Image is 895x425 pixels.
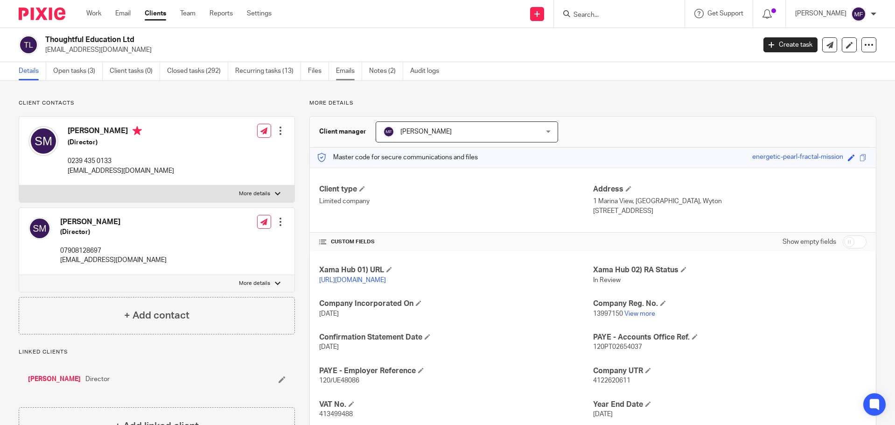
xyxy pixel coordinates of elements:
h4: Company UTR [593,366,867,376]
h4: Xama Hub 01) URL [319,265,593,275]
p: [EMAIL_ADDRESS][DOMAIN_NAME] [68,166,174,176]
p: [EMAIL_ADDRESS][DOMAIN_NAME] [60,255,167,265]
h4: VAT No. [319,400,593,410]
p: More details [309,99,876,107]
span: Get Support [707,10,743,17]
a: Recurring tasks (13) [235,62,301,80]
h4: Confirmation Statement Date [319,333,593,342]
span: In Review [593,277,621,283]
h4: PAYE - Employer Reference [319,366,593,376]
h5: (Director) [68,138,174,147]
p: Client contacts [19,99,295,107]
a: Clients [145,9,166,18]
a: Work [86,9,101,18]
a: [PERSON_NAME] [28,375,81,384]
span: 13997150 [593,311,623,317]
p: Limited company [319,197,593,206]
span: [DATE] [319,344,339,350]
img: Pixie [19,7,65,20]
label: Show empty fields [783,237,836,247]
a: Reports [210,9,233,18]
a: Team [180,9,196,18]
img: svg%3E [28,126,58,156]
span: 120/UE48086 [319,377,359,384]
h4: [PERSON_NAME] [60,217,167,227]
img: svg%3E [851,7,866,21]
a: Notes (2) [369,62,403,80]
span: [DATE] [593,411,613,418]
h4: + Add contact [124,308,189,323]
img: svg%3E [19,35,38,55]
h2: Thoughtful Education Ltd [45,35,608,45]
p: [STREET_ADDRESS] [593,206,867,216]
a: Details [19,62,46,80]
h4: CUSTOM FIELDS [319,238,593,246]
p: [PERSON_NAME] [795,9,846,18]
a: Closed tasks (292) [167,62,228,80]
h4: PAYE - Accounts Office Ref. [593,333,867,342]
div: energetic-pearl-fractal-mission [752,152,843,163]
a: Email [115,9,131,18]
a: Settings [247,9,272,18]
h4: Company Incorporated On [319,299,593,309]
span: Director [85,375,110,384]
a: Create task [763,37,818,52]
span: 120PT02654037 [593,344,642,350]
h5: (Director) [60,227,167,237]
p: More details [239,280,270,287]
h3: Client manager [319,127,366,136]
img: svg%3E [28,217,51,240]
i: Primary [133,126,142,135]
a: Open tasks (3) [53,62,103,80]
span: [DATE] [319,311,339,317]
span: [PERSON_NAME] [400,128,452,135]
input: Search [573,11,657,20]
h4: Client type [319,184,593,194]
p: Linked clients [19,348,295,356]
span: 4122620611 [593,377,630,384]
a: Client tasks (0) [110,62,160,80]
p: [EMAIL_ADDRESS][DOMAIN_NAME] [45,45,749,55]
p: More details [239,190,270,198]
p: 07908128697 [60,246,167,255]
a: [URL][DOMAIN_NAME] [319,277,386,283]
p: 1 Marina View, [GEOGRAPHIC_DATA], Wyton [593,197,867,206]
h4: Year End Date [593,400,867,410]
a: Audit logs [410,62,446,80]
img: svg%3E [383,126,394,137]
a: Emails [336,62,362,80]
h4: Address [593,184,867,194]
span: 413499488 [319,411,353,418]
h4: Company Reg. No. [593,299,867,309]
p: Master code for secure communications and files [317,153,478,162]
a: Files [308,62,329,80]
h4: [PERSON_NAME] [68,126,174,138]
h4: Xama Hub 02) RA Status [593,265,867,275]
p: 0239 435 0133 [68,156,174,166]
a: View more [624,311,655,317]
